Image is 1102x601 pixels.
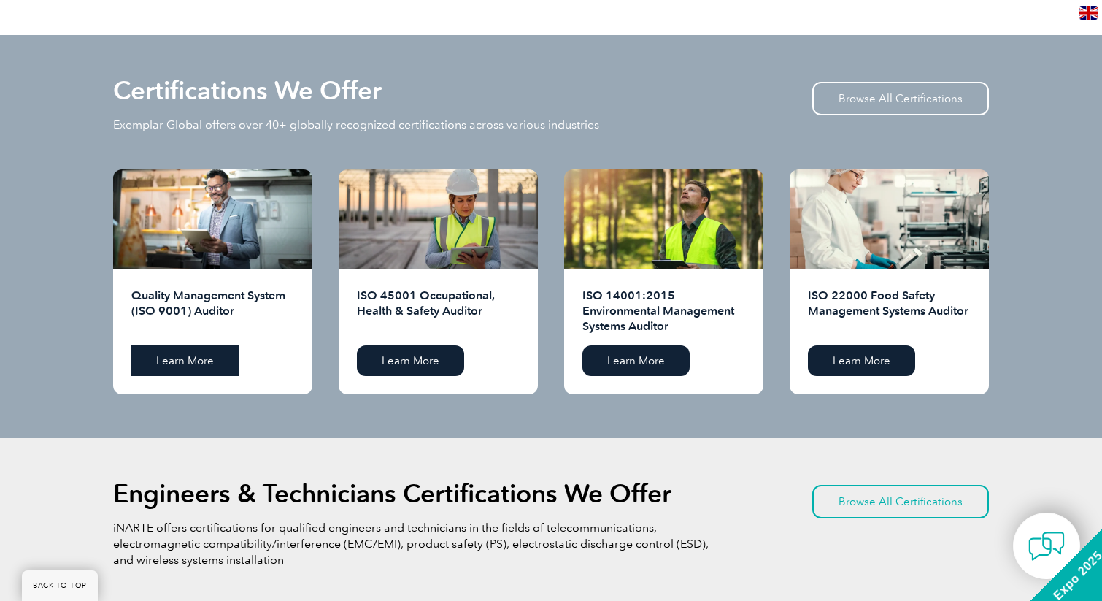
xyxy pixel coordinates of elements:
p: iNARTE offers certifications for qualified engineers and technicians in the fields of telecommuni... [113,520,712,568]
h2: Certifications We Offer [113,79,382,102]
a: Learn More [131,345,239,376]
img: en [1079,6,1098,20]
a: Browse All Certifications [812,82,989,115]
a: Learn More [357,345,464,376]
a: Learn More [582,345,690,376]
h2: ISO 22000 Food Safety Management Systems Auditor [808,288,971,334]
a: Learn More [808,345,915,376]
p: Exemplar Global offers over 40+ globally recognized certifications across various industries [113,117,599,133]
h2: ISO 45001 Occupational, Health & Safety Auditor [357,288,520,334]
h2: Quality Management System (ISO 9001) Auditor [131,288,294,334]
h2: Engineers & Technicians Certifications We Offer [113,482,671,505]
img: contact-chat.png [1028,528,1065,564]
a: Browse All Certifications [812,485,989,518]
a: BACK TO TOP [22,570,98,601]
h2: ISO 14001:2015 Environmental Management Systems Auditor [582,288,745,334]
